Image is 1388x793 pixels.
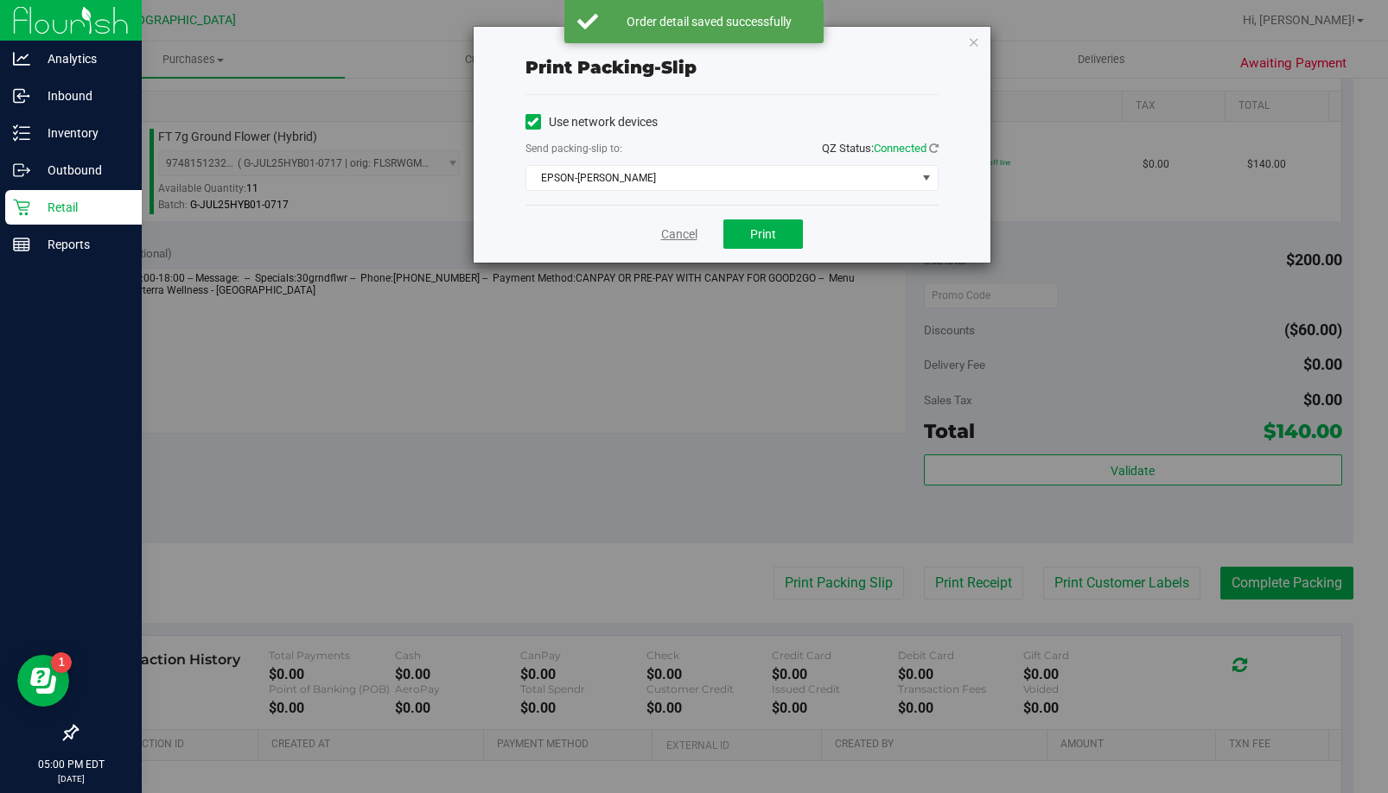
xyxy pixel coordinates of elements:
p: Inbound [30,86,134,106]
span: Print [750,227,776,241]
span: QZ Status: [822,142,939,155]
inline-svg: Outbound [13,162,30,179]
div: Order detail saved successfully [608,13,811,30]
span: Connected [874,142,926,155]
button: Print [723,219,803,249]
p: Retail [30,197,134,218]
label: Send packing-slip to: [525,141,622,156]
p: 05:00 PM EDT [8,757,134,772]
inline-svg: Reports [13,236,30,253]
label: Use network devices [525,113,658,131]
iframe: Resource center unread badge [51,652,72,673]
p: Outbound [30,160,134,181]
inline-svg: Inventory [13,124,30,142]
p: Analytics [30,48,134,69]
span: EPSON-[PERSON_NAME] [526,166,916,190]
inline-svg: Analytics [13,50,30,67]
a: Cancel [661,225,697,244]
span: select [915,166,937,190]
iframe: Resource center [17,655,69,707]
inline-svg: Retail [13,199,30,216]
p: [DATE] [8,772,134,785]
p: Inventory [30,123,134,143]
inline-svg: Inbound [13,87,30,105]
p: Reports [30,234,134,255]
span: Print packing-slip [525,57,697,78]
